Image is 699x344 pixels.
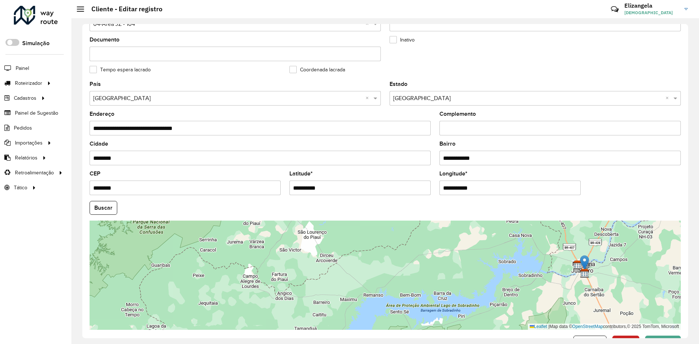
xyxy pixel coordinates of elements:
label: Endereço [90,110,114,118]
span: [DEMOGRAPHIC_DATA] [624,9,679,16]
img: Revalle Juazeiro [580,269,589,278]
label: Coordenada lacrada [289,66,345,74]
span: Clear all [366,20,372,28]
label: Complemento [439,110,476,118]
h2: Cliente - Editar registro [84,5,162,13]
label: Bairro [439,139,455,148]
label: CEP [90,169,100,178]
span: Cadastros [14,94,36,102]
div: Map data © contributors,© 2025 TomTom, Microsoft [528,324,681,330]
span: Tático [14,184,27,191]
img: Marker [580,255,589,270]
img: Revalle Beira Rio [573,260,582,270]
label: Latitude [289,169,313,178]
span: Retroalimentação [15,169,54,177]
span: Clear all [666,94,672,103]
span: Clear all [366,94,372,103]
span: Relatórios [15,154,37,162]
button: Buscar [90,201,117,215]
label: Estado [390,80,407,88]
label: Cidade [90,139,108,148]
label: Inativo [390,36,415,44]
label: País [90,80,101,88]
label: Tempo espera lacrado [90,66,151,74]
label: Longitude [439,169,467,178]
h3: Elizangela [624,2,679,9]
span: Importações [15,139,43,147]
label: Simulação [22,39,50,48]
a: Contato Rápido [607,1,623,17]
span: Roteirizador [15,79,42,87]
span: | [548,324,549,329]
span: Painel [16,64,29,72]
label: Documento [90,35,119,44]
a: Leaflet [530,324,547,329]
span: Pedidos [14,124,32,132]
a: OpenStreetMap [572,324,603,329]
span: Painel de Sugestão [15,109,58,117]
